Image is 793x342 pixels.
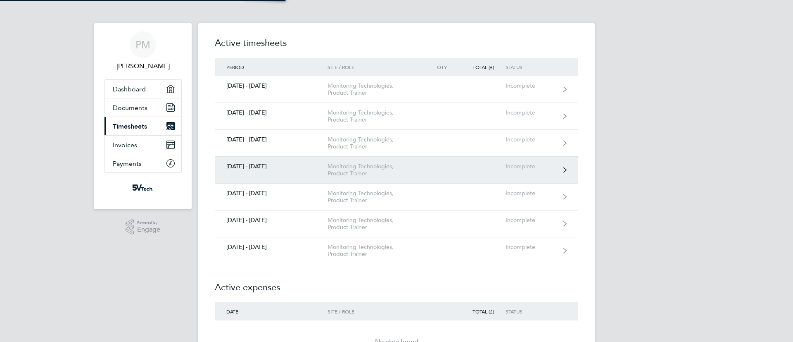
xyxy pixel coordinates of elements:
[215,210,578,237] a: [DATE] - [DATE]Monitoring Technologies, Product TrainerIncomplete
[328,64,422,70] div: Site / Role
[215,103,578,130] a: [DATE] - [DATE]Monitoring Technologies, Product TrainerIncomplete
[506,217,556,224] div: Incomplete
[215,237,578,264] a: [DATE] - [DATE]Monitoring Technologies, Product TrainerIncomplete
[94,23,192,209] nav: Main navigation
[328,136,422,150] div: Monitoring Technologies, Product Trainer
[113,104,147,112] span: Documents
[215,109,328,116] div: [DATE] - [DATE]
[506,244,556,251] div: Incomplete
[104,31,182,71] a: PM[PERSON_NAME]
[215,163,328,170] div: [DATE] - [DATE]
[137,219,160,226] span: Powered by
[506,109,556,116] div: Incomplete
[104,98,181,117] a: Documents
[215,244,328,251] div: [DATE] - [DATE]
[215,264,578,302] h2: Active expenses
[506,64,556,70] div: Status
[215,190,328,197] div: [DATE] - [DATE]
[215,36,578,58] h2: Active timesheets
[215,82,328,89] div: [DATE] - [DATE]
[113,160,142,167] span: Payments
[104,80,181,98] a: Dashboard
[506,190,556,197] div: Incomplete
[506,163,556,170] div: Incomplete
[135,39,150,50] span: PM
[215,136,328,143] div: [DATE] - [DATE]
[506,309,556,314] div: Status
[104,154,181,172] a: Payments
[104,117,181,135] a: Timesheets
[215,217,328,224] div: [DATE] - [DATE]
[215,130,578,157] a: [DATE] - [DATE]Monitoring Technologies, Product TrainerIncomplete
[215,309,328,314] div: Date
[113,85,146,93] span: Dashboard
[458,309,506,314] div: Total (£)
[328,217,422,231] div: Monitoring Technologies, Product Trainer
[126,219,161,235] a: Powered byEngage
[328,109,422,123] div: Monitoring Technologies, Product Trainer
[104,61,182,71] span: Paul Mallard
[328,82,422,96] div: Monitoring Technologies, Product Trainer
[328,309,422,314] div: Site / Role
[104,136,181,154] a: Invoices
[422,64,458,70] div: Qty
[215,76,578,103] a: [DATE] - [DATE]Monitoring Technologies, Product TrainerIncomplete
[104,181,182,194] a: Go to home page
[458,64,506,70] div: Total (£)
[113,122,147,130] span: Timesheets
[113,141,137,149] span: Invoices
[215,184,578,210] a: [DATE] - [DATE]Monitoring Technologies, Product TrainerIncomplete
[226,64,244,70] span: Period
[328,244,422,258] div: Monitoring Technologies, Product Trainer
[137,226,160,233] span: Engage
[131,181,155,194] img: weare5values-logo-retina.png
[506,82,556,89] div: Incomplete
[506,136,556,143] div: Incomplete
[328,190,422,204] div: Monitoring Technologies, Product Trainer
[215,157,578,184] a: [DATE] - [DATE]Monitoring Technologies, Product TrainerIncomplete
[328,163,422,177] div: Monitoring Technologies, Product Trainer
